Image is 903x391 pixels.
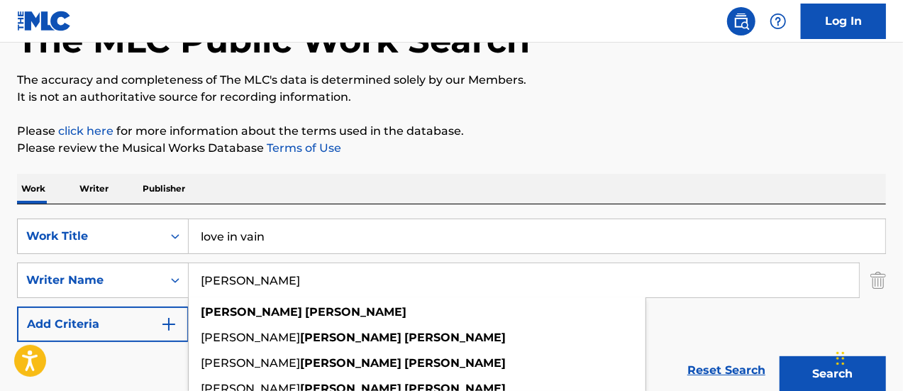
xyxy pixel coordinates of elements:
[201,356,300,370] span: [PERSON_NAME]
[17,307,189,342] button: Add Criteria
[201,305,302,319] strong: [PERSON_NAME]
[832,323,903,391] iframe: Chat Widget
[26,272,154,289] div: Writer Name
[836,337,845,380] div: Drag
[770,13,787,30] img: help
[801,4,886,39] a: Log In
[75,174,113,204] p: Writer
[300,356,401,370] strong: [PERSON_NAME]
[201,331,300,344] span: [PERSON_NAME]
[733,13,750,30] img: search
[404,356,506,370] strong: [PERSON_NAME]
[727,7,755,35] a: Public Search
[764,7,792,35] div: Help
[17,11,72,31] img: MLC Logo
[305,305,406,319] strong: [PERSON_NAME]
[17,140,886,157] p: Please review the Musical Works Database
[404,331,506,344] strong: [PERSON_NAME]
[17,174,50,204] p: Work
[17,72,886,89] p: The accuracy and completeness of The MLC's data is determined solely by our Members.
[870,263,886,298] img: Delete Criterion
[58,124,113,138] a: click here
[680,355,772,386] a: Reset Search
[300,331,401,344] strong: [PERSON_NAME]
[138,174,189,204] p: Publisher
[26,228,154,245] div: Work Title
[264,141,341,155] a: Terms of Use
[17,89,886,106] p: It is not an authoritative source for recording information.
[160,316,177,333] img: 9d2ae6d4665cec9f34b9.svg
[17,123,886,140] p: Please for more information about the terms used in the database.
